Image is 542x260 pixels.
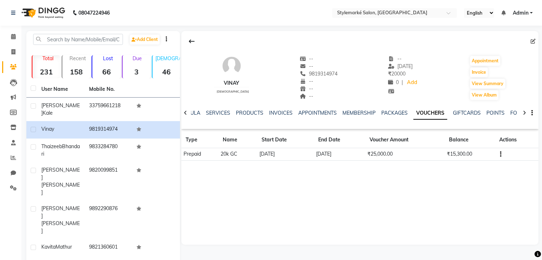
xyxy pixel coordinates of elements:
[445,132,495,148] th: Balance
[300,71,337,77] span: 9819314974
[257,132,314,148] th: Start Date
[365,148,445,161] td: ₹25,000.00
[41,220,80,234] span: [PERSON_NAME]
[257,148,314,161] td: [DATE]
[470,90,499,100] button: View Album
[300,56,313,62] span: --
[85,121,133,139] td: 9819314974
[314,148,365,161] td: [DATE]
[342,110,376,116] a: MEMBERSHIP
[124,55,150,62] p: Due
[123,67,150,76] strong: 3
[402,79,403,86] span: |
[41,143,62,150] span: Thaizeeb
[153,67,180,76] strong: 46
[41,205,80,219] span: [PERSON_NAME]
[300,63,313,69] span: --
[495,132,538,148] th: Actions
[85,81,133,98] th: Mobile No.
[300,93,313,99] span: --
[85,139,133,162] td: 9833284780
[62,67,90,76] strong: 158
[470,79,505,89] button: View Summary
[406,78,418,88] a: Add
[486,110,505,116] a: POINTS
[236,110,263,116] a: PRODUCTS
[513,9,528,17] span: Admin
[470,56,500,66] button: Appointment
[33,34,123,45] input: Search by Name/Mobile/Email/Code
[470,67,488,77] button: Invoice
[32,67,60,76] strong: 231
[95,55,120,62] p: Lost
[41,244,56,250] span: Kavita
[155,55,180,62] p: [DEMOGRAPHIC_DATA]
[413,107,447,120] a: VOUCHERS
[218,148,257,161] td: 20k GC
[388,71,391,77] span: ₹
[365,132,445,148] th: Voucher Amount
[181,132,218,148] th: Type
[453,110,481,116] a: GIFTCARDS
[85,239,133,256] td: 9821360601
[300,85,313,92] span: --
[56,244,72,250] span: Mathur
[85,201,133,239] td: 9892290876
[41,182,80,196] span: [PERSON_NAME]
[269,110,293,116] a: INVOICES
[41,167,80,181] span: [PERSON_NAME]
[298,110,337,116] a: APPOINTMENTS
[388,56,402,62] span: --
[85,162,133,201] td: 9820099851
[388,79,399,85] span: 0
[300,78,313,84] span: --
[18,3,67,23] img: logo
[78,3,110,23] b: 08047224946
[214,79,249,87] div: Vinay
[37,81,85,98] th: User Name
[206,110,230,116] a: SERVICES
[181,148,218,161] td: Prepaid
[445,148,495,161] td: ₹15,300.00
[65,55,90,62] p: Recent
[92,67,120,76] strong: 66
[184,35,199,48] div: Back to Client
[388,71,406,77] span: 20000
[314,132,365,148] th: End Date
[381,110,408,116] a: PACKAGES
[43,110,53,116] span: Kale
[41,102,80,116] span: [PERSON_NAME]
[35,55,60,62] p: Total
[510,110,528,116] a: FORMS
[388,63,413,69] span: [DATE]
[130,35,160,45] a: Add Client
[85,98,133,121] td: 33759661218
[217,90,249,93] span: [DEMOGRAPHIC_DATA]
[221,55,242,77] img: avatar
[218,132,257,148] th: Name
[41,126,54,132] span: Vinay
